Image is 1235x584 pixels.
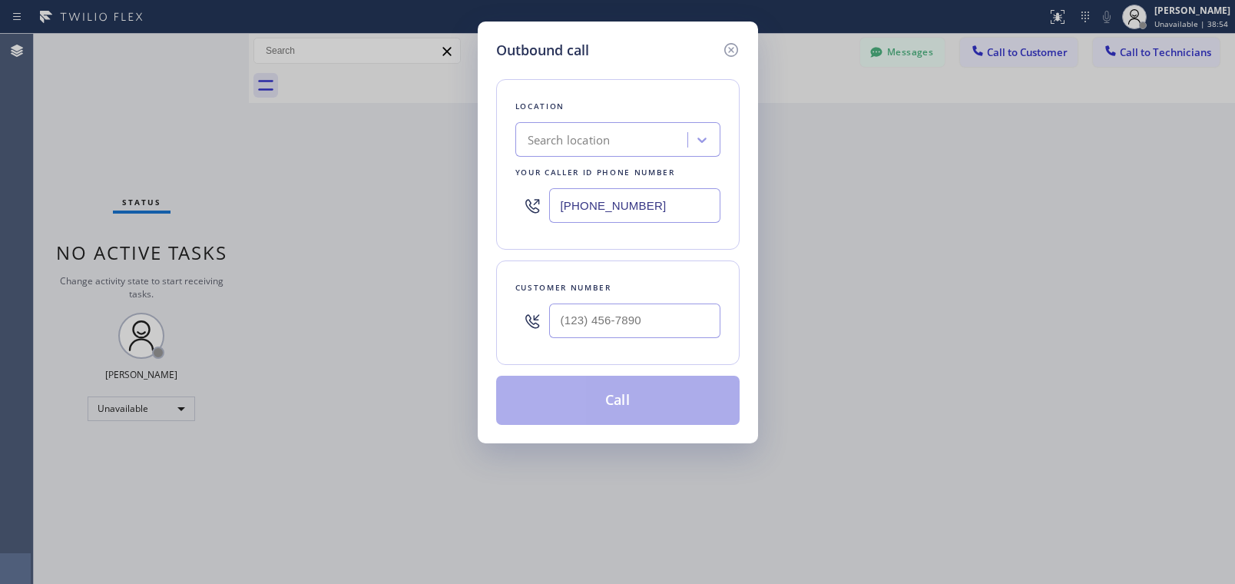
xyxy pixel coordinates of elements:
input: (123) 456-7890 [549,188,720,223]
div: Search location [528,131,611,149]
div: Location [515,98,720,114]
div: Your caller id phone number [515,164,720,181]
div: Customer number [515,280,720,296]
input: (123) 456-7890 [549,304,720,338]
h5: Outbound call [496,40,589,61]
button: Call [496,376,740,425]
